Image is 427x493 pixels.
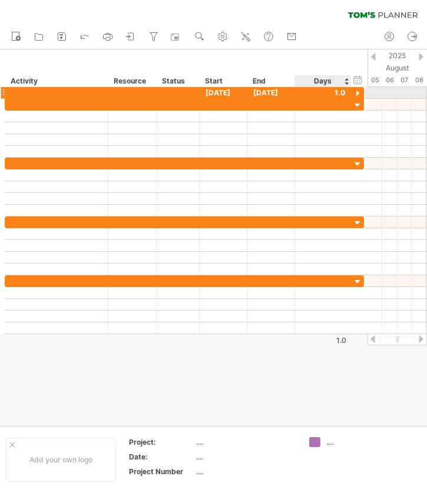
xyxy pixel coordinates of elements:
[296,336,346,345] div: 1.0
[368,74,382,86] div: Tuesday, 5 August 2025
[326,437,390,447] div: ....
[412,74,426,86] div: Friday, 8 August 2025
[253,75,288,87] div: End
[196,467,295,477] div: ....
[114,75,150,87] div: Resource
[129,452,194,462] div: Date:
[196,452,295,462] div: ....
[247,87,295,98] div: [DATE]
[129,437,194,447] div: Project:
[397,74,412,86] div: Thursday, 7 August 2025
[294,75,350,87] div: Days
[11,75,101,87] div: Activity
[162,75,193,87] div: Status
[6,438,116,482] div: Add your own logo
[382,74,397,86] div: Wednesday, 6 August 2025
[205,75,240,87] div: Start
[196,437,295,447] div: ....
[129,467,194,477] div: Project Number
[200,87,247,98] div: [DATE]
